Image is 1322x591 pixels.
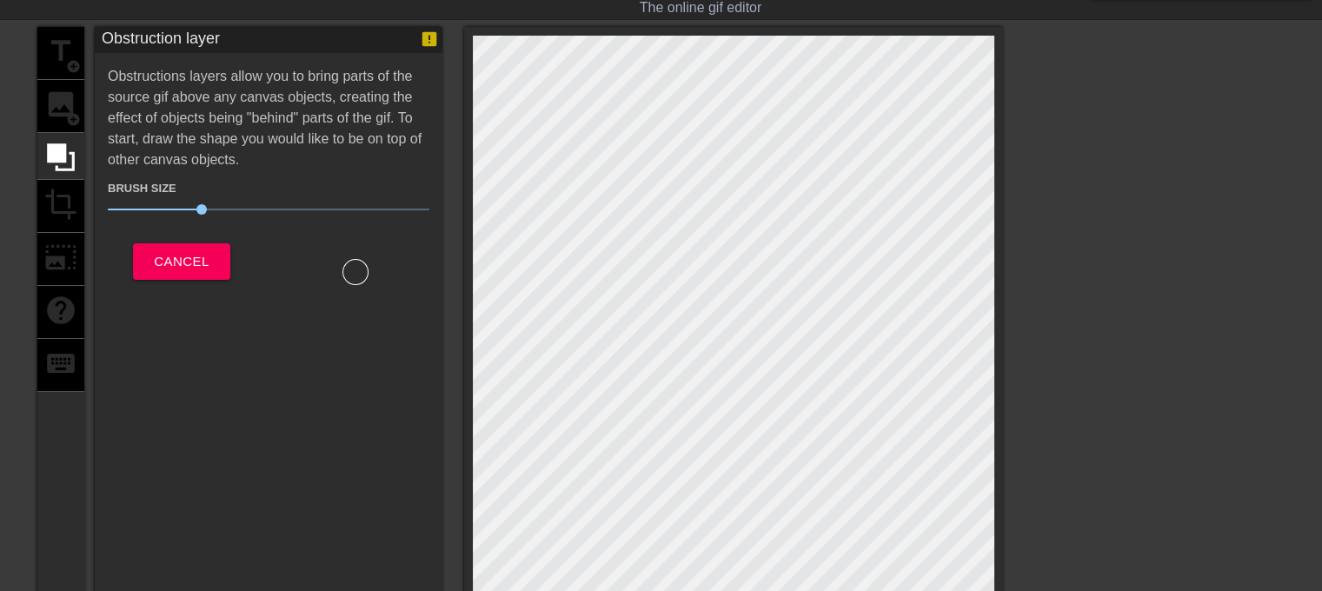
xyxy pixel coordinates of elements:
[154,250,209,273] span: Cancel
[133,243,229,280] button: Cancel
[108,66,429,285] div: Obstructions layers allow you to bring parts of the source gif above any canvas objects, creating...
[102,27,220,53] div: Obstruction layer
[108,180,176,197] label: Brush Size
